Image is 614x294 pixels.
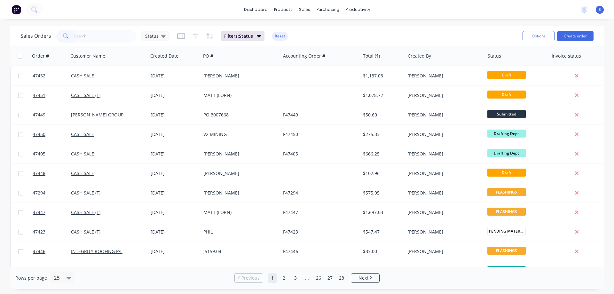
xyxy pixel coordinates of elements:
[407,73,478,79] div: [PERSON_NAME]
[221,31,264,41] button: Filters:Status
[283,131,354,138] div: F47450
[291,273,300,283] a: Page 3
[487,188,526,196] span: FLASHINGS
[363,190,400,196] div: $575.05
[363,248,400,255] div: $33.00
[599,7,601,12] span: S
[203,73,274,79] div: [PERSON_NAME]
[33,203,71,222] a: 47447
[487,71,526,79] span: Draft
[33,242,71,261] a: 47446
[337,273,346,283] a: Page 28
[488,53,501,59] div: Status
[203,209,274,216] div: MATT (LORN)
[71,92,100,98] a: CASH SALE (T)
[407,170,478,177] div: [PERSON_NAME]
[314,273,323,283] a: Page 26
[296,5,313,14] div: sales
[203,229,274,235] div: PHIL
[33,190,45,196] span: 47294
[232,273,382,283] ul: Pagination
[33,112,45,118] span: 47449
[363,229,400,235] div: $547.47
[358,275,368,281] span: Next
[203,151,274,157] div: [PERSON_NAME]
[363,92,400,99] div: $1,078.72
[363,112,400,118] div: $50.60
[268,273,277,283] a: Page 1 is your current page
[342,5,374,14] div: productivity
[20,33,51,39] h1: Sales Orders
[145,33,159,39] span: Status
[203,53,213,59] div: PO #
[279,273,289,283] a: Page 2
[33,261,71,281] a: 47351
[203,112,274,118] div: PO 3007668
[33,222,71,242] a: 47423
[33,229,45,235] span: 47423
[325,273,335,283] a: Page 27
[151,170,198,177] div: [DATE]
[71,190,100,196] a: CASH SALE (T)
[407,209,478,216] div: [PERSON_NAME]
[224,33,253,39] span: Filters: Status
[313,5,342,14] div: purchasing
[407,151,478,157] div: [PERSON_NAME]
[33,105,71,124] a: 47449
[71,229,100,235] a: CASH SALE (T)
[33,125,71,144] a: 47450
[33,131,45,138] span: 47450
[15,275,47,281] span: Rows per page
[283,112,354,118] div: F47449
[151,73,198,79] div: [DATE]
[71,73,94,79] a: CASH SALE
[203,131,274,138] div: V2 MINING
[487,130,526,138] span: Drafting Dept
[241,5,271,14] a: dashboard
[33,144,71,163] a: 47405
[33,164,71,183] a: 47448
[151,209,198,216] div: [DATE]
[150,53,178,59] div: Created Date
[363,170,400,177] div: $102.96
[71,151,94,157] a: CASH SALE
[363,209,400,216] div: $1,697.03
[487,110,526,118] span: Submitted
[203,190,274,196] div: [PERSON_NAME]
[487,247,526,255] span: FLASHINGS
[151,131,198,138] div: [DATE]
[33,86,71,105] a: 47451
[151,229,198,235] div: [DATE]
[408,53,431,59] div: Created By
[33,151,45,157] span: 47405
[523,31,555,41] button: Options
[235,275,263,281] a: Previous page
[302,273,312,283] a: Jump forward
[283,53,325,59] div: Accounting Order #
[407,190,478,196] div: [PERSON_NAME]
[557,31,594,41] button: Create order
[71,248,122,254] a: INTEGRITY ROOFING P/L
[407,92,478,99] div: [PERSON_NAME]
[407,131,478,138] div: [PERSON_NAME]
[74,30,137,43] input: Search...
[32,53,49,59] div: Order #
[487,169,526,177] span: Draft
[203,92,274,99] div: MATT (LORN)
[151,248,198,255] div: [DATE]
[283,248,354,255] div: F47446
[151,112,198,118] div: [DATE]
[33,209,45,216] span: 47447
[487,91,526,99] span: Draft
[487,149,526,157] span: Drafting Dept
[283,229,354,235] div: F47423
[33,183,71,203] a: 47294
[151,190,198,196] div: [DATE]
[203,170,274,177] div: [PERSON_NAME]
[33,248,45,255] span: 47446
[151,151,198,157] div: [DATE]
[71,209,100,215] a: CASH SALE (T)
[271,5,296,14] div: products
[33,66,71,85] a: 47452
[71,112,123,118] a: [PERSON_NAME] GROUP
